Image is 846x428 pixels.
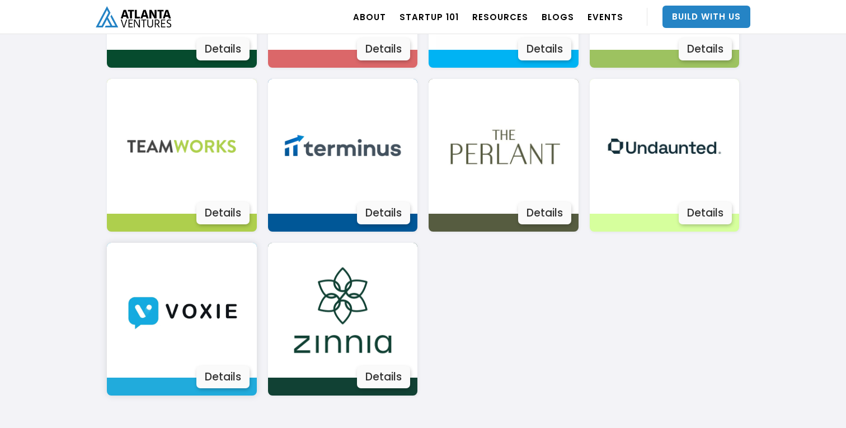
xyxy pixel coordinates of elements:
img: Image 3 [275,243,410,378]
div: Details [518,202,571,224]
div: Details [518,38,571,60]
a: RESOURCES [472,1,528,32]
a: EVENTS [587,1,623,32]
img: Image 3 [436,79,571,214]
div: Details [196,38,250,60]
div: Details [357,38,410,60]
a: BLOGS [542,1,574,32]
div: Details [196,366,250,388]
div: Details [679,202,732,224]
a: Build With Us [662,6,750,28]
img: Image 3 [114,79,249,214]
div: Details [357,366,410,388]
img: Image 3 [597,79,732,214]
div: Details [196,202,250,224]
img: Image 3 [114,243,249,378]
div: Details [679,38,732,60]
img: Image 3 [275,79,410,214]
a: ABOUT [353,1,386,32]
div: Details [357,202,410,224]
a: Startup 101 [399,1,459,32]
